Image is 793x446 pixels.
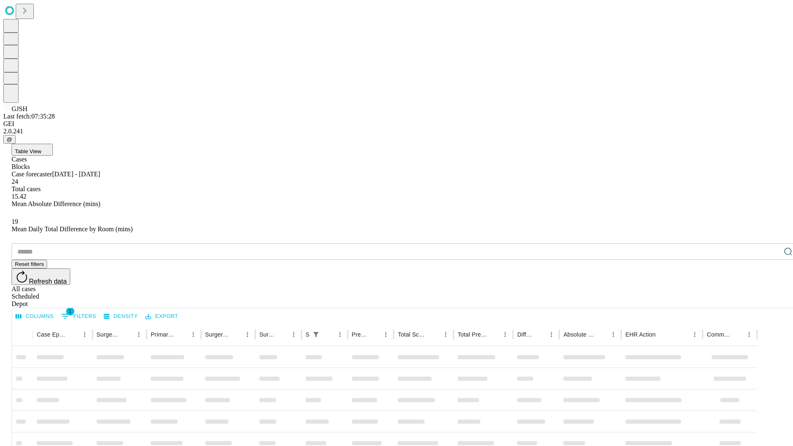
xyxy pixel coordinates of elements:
button: Menu [288,329,299,340]
span: @ [7,136,12,142]
button: Sort [276,329,288,340]
button: Sort [428,329,440,340]
button: Menu [689,329,700,340]
div: Comments [707,331,731,338]
div: Case Epic Id [37,331,66,338]
span: Last fetch: 07:35:28 [3,113,55,120]
button: Sort [656,329,668,340]
button: Table View [12,144,53,156]
div: Total Scheduled Duration [398,331,427,338]
span: 15.42 [12,193,26,200]
button: Sort [488,329,499,340]
button: Menu [380,329,392,340]
div: Difference [517,331,533,338]
span: Case forecaster [12,171,52,178]
button: Density [102,310,140,323]
button: Menu [334,329,346,340]
span: Mean Absolute Difference (mins) [12,200,100,207]
button: Show filters [310,329,322,340]
button: Sort [323,329,334,340]
button: Menu [242,329,253,340]
button: Show filters [59,310,98,323]
div: Scheduled In Room Duration [306,331,309,338]
span: 1 [66,307,74,316]
button: Menu [79,329,90,340]
div: Total Predicted Duration [458,331,487,338]
span: Table View [15,148,41,154]
span: Reset filters [15,261,44,267]
button: Menu [440,329,451,340]
button: Sort [230,329,242,340]
div: Surgery Date [259,331,275,338]
div: EHR Action [625,331,655,338]
div: Predicted In Room Duration [352,331,368,338]
div: Surgeon Name [97,331,121,338]
button: @ [3,135,16,144]
span: [DATE] - [DATE] [52,171,100,178]
span: GJSH [12,105,27,112]
button: Menu [499,329,511,340]
span: 24 [12,178,18,185]
button: Sort [67,329,79,340]
span: 19 [12,218,18,225]
div: Surgery Name [205,331,229,338]
button: Sort [534,329,546,340]
div: 1 active filter [310,329,322,340]
span: Total cases [12,185,40,192]
div: Primary Service [151,331,175,338]
button: Sort [596,329,608,340]
div: Absolute Difference [563,331,595,338]
span: Mean Daily Total Difference by Room (mins) [12,225,133,232]
button: Select columns [14,310,56,323]
button: Export [143,310,180,323]
button: Menu [608,329,619,340]
button: Menu [133,329,145,340]
button: Sort [732,329,743,340]
button: Menu [188,329,199,340]
button: Menu [743,329,755,340]
button: Reset filters [12,260,47,268]
div: GEI [3,120,790,128]
button: Sort [176,329,188,340]
button: Refresh data [12,268,70,285]
div: 2.0.241 [3,128,790,135]
button: Sort [121,329,133,340]
span: Refresh data [29,278,67,285]
button: Menu [546,329,557,340]
button: Sort [368,329,380,340]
